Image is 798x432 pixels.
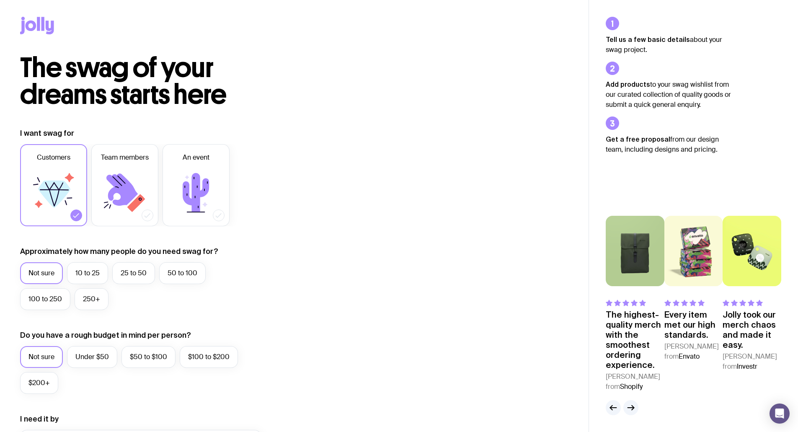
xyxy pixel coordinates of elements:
p: Jolly took our merch chaos and made it easy. [723,310,781,350]
label: Approximately how many people do you need swag for? [20,246,218,256]
label: I need it by [20,414,59,424]
label: 25 to 50 [112,262,155,284]
p: Every item met our high standards. [664,310,723,340]
span: Customers [37,153,70,163]
label: Under $50 [67,346,117,368]
cite: [PERSON_NAME] from [664,341,723,362]
label: 250+ [75,288,108,310]
p: to your swag wishlist from our curated collection of quality goods or submit a quick general enqu... [606,79,731,110]
label: $200+ [20,372,58,394]
span: Investr [737,362,757,371]
strong: Add products [606,80,650,88]
strong: Tell us a few basic details [606,36,690,43]
span: An event [183,153,209,163]
strong: Get a free proposal [606,135,670,143]
label: $100 to $200 [180,346,238,368]
span: The swag of your dreams starts here [20,51,227,111]
span: Team members [101,153,149,163]
p: from our design team, including designs and pricing. [606,134,731,155]
cite: [PERSON_NAME] from [606,372,664,392]
div: Open Intercom Messenger [770,404,790,424]
label: Do you have a rough budget in mind per person? [20,330,191,340]
label: 50 to 100 [159,262,206,284]
label: I want swag for [20,128,74,138]
label: 10 to 25 [67,262,108,284]
label: 100 to 250 [20,288,70,310]
span: Envato [679,352,700,361]
span: Shopify [620,382,643,391]
p: The highest-quality merch with the smoothest ordering experience. [606,310,664,370]
cite: [PERSON_NAME] from [723,352,781,372]
p: about your swag project. [606,34,731,55]
label: Not sure [20,262,63,284]
label: $50 to $100 [121,346,176,368]
label: Not sure [20,346,63,368]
